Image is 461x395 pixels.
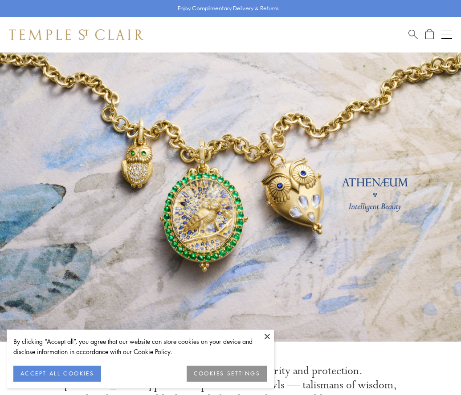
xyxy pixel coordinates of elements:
[408,29,418,40] a: Search
[441,29,452,40] button: Open navigation
[425,29,434,40] a: Open Shopping Bag
[9,29,143,40] img: Temple St. Clair
[178,4,279,13] p: Enjoy Complimentary Delivery & Returns
[13,366,101,382] button: ACCEPT ALL COOKIES
[13,336,267,357] div: By clicking “Accept all”, you agree that our website can store cookies on your device and disclos...
[187,366,267,382] button: COOKIES SETTINGS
